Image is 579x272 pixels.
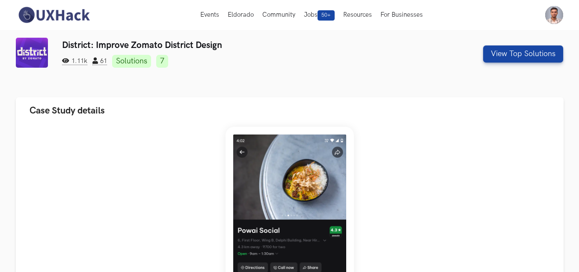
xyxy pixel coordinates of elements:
[156,55,168,68] a: 7
[62,57,87,65] span: 1.11k
[112,55,151,68] a: Solutions
[16,38,48,68] img: District logo
[318,10,335,21] span: 50+
[62,40,425,51] h3: District: Improve Zomato District Design
[16,6,92,24] img: UXHack-logo.png
[545,6,563,24] img: Your profile pic
[16,97,564,124] button: Case Study details
[30,105,105,117] span: Case Study details
[483,45,563,63] button: View Top Solutions
[92,57,107,65] span: 61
